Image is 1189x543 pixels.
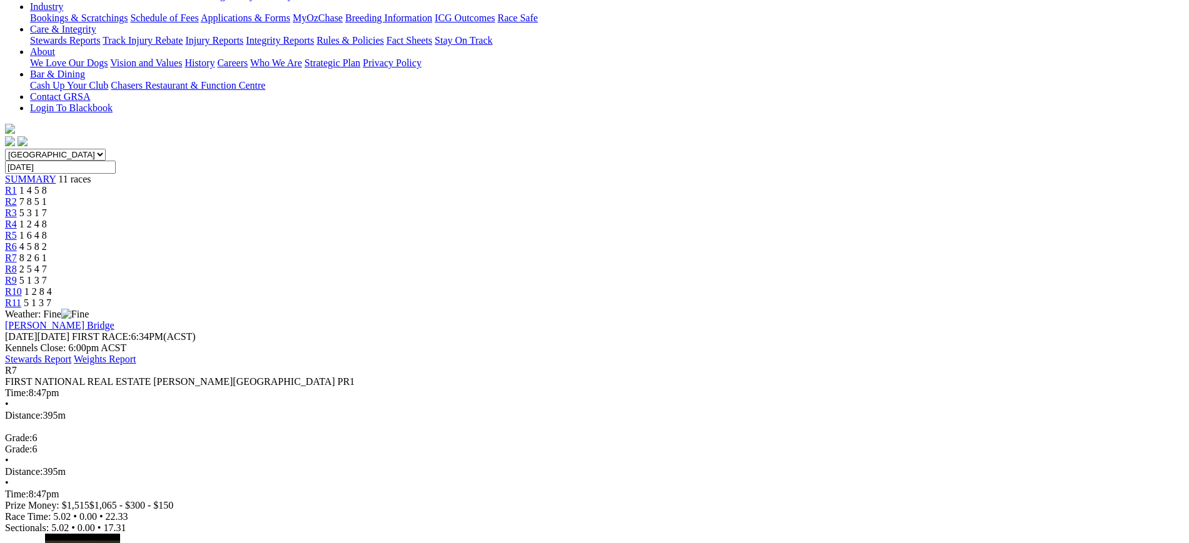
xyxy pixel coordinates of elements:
a: Careers [217,57,248,68]
img: Fine [61,309,89,320]
a: Bar & Dining [30,69,85,79]
a: R5 [5,230,17,241]
a: About [30,46,55,57]
span: 11 races [58,174,91,184]
a: R9 [5,275,17,286]
div: 395m [5,466,1184,477]
a: Injury Reports [185,35,243,46]
div: 8:47pm [5,387,1184,399]
a: Weights Report [74,354,136,364]
div: About [30,57,1184,69]
a: Chasers Restaurant & Function Centre [111,80,265,91]
a: R8 [5,264,17,274]
a: R3 [5,207,17,218]
a: Race Safe [497,12,537,23]
span: 7 8 5 1 [19,196,47,207]
span: • [71,522,75,533]
a: R7 [5,252,17,263]
a: Contact GRSA [30,91,90,102]
a: R2 [5,196,17,207]
a: [PERSON_NAME] Bridge [5,320,114,331]
span: • [98,522,101,533]
a: Fact Sheets [387,35,432,46]
a: R10 [5,286,22,297]
a: Rules & Policies [316,35,384,46]
img: twitter.svg [18,136,28,146]
div: 6 [5,432,1184,444]
span: 5.02 [51,522,69,533]
a: R1 [5,185,17,196]
span: 4 5 8 2 [19,241,47,252]
a: Privacy Policy [363,57,422,68]
img: logo-grsa-white.png [5,124,15,134]
span: Time: [5,387,29,398]
a: Track Injury Rebate [103,35,183,46]
span: Distance: [5,410,43,421]
a: Care & Integrity [30,24,96,34]
span: R11 [5,297,21,308]
a: Integrity Reports [246,35,314,46]
span: Race Time: [5,511,51,522]
input: Select date [5,161,116,174]
span: Time: [5,489,29,499]
a: MyOzChase [293,12,343,23]
a: Who We Are [250,57,302,68]
span: Grade: [5,432,33,443]
div: Industry [30,12,1184,24]
div: Bar & Dining [30,80,1184,91]
img: facebook.svg [5,136,15,146]
span: Weather: Fine [5,309,89,319]
a: Stay On Track [435,35,492,46]
span: • [99,511,103,522]
a: Strategic Plan [305,57,360,68]
span: 5 3 1 7 [19,207,47,218]
a: Applications & Forms [201,12,290,23]
span: Grade: [5,444,33,454]
a: Login To Blackbook [30,102,113,113]
span: 8 2 6 1 [19,252,47,263]
div: 6 [5,444,1184,455]
div: FIRST NATIONAL REAL ESTATE [PERSON_NAME][GEOGRAPHIC_DATA] PR1 [5,376,1184,387]
span: 1 2 8 4 [24,286,52,297]
a: We Love Our Dogs [30,57,108,68]
span: [DATE] [5,331,38,342]
a: Vision and Values [110,57,182,68]
a: Industry [30,1,63,12]
a: History [185,57,215,68]
a: Schedule of Fees [130,12,198,23]
span: [DATE] [5,331,69,342]
span: 5.02 [53,511,71,522]
a: Cash Up Your Club [30,80,108,91]
span: 0.00 [78,522,95,533]
span: 1 6 4 8 [19,230,47,241]
span: 5 1 3 7 [24,297,51,308]
span: Distance: [5,466,43,477]
a: Breeding Information [345,12,432,23]
div: Prize Money: $1,515 [5,500,1184,511]
span: 17.31 [103,522,126,533]
a: ICG Outcomes [435,12,495,23]
a: Stewards Reports [30,35,100,46]
a: SUMMARY [5,174,56,184]
span: 2 5 4 7 [19,264,47,274]
span: 1 4 5 8 [19,185,47,196]
a: R4 [5,219,17,229]
a: R6 [5,241,17,252]
span: • [73,511,77,522]
span: 6:34PM(ACST) [72,331,196,342]
span: Sectionals: [5,522,49,533]
span: $1,065 - $300 - $150 [89,500,174,511]
div: Kennels Close: 6:00pm ACST [5,342,1184,354]
div: 395m [5,410,1184,421]
span: FIRST RACE: [72,331,131,342]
